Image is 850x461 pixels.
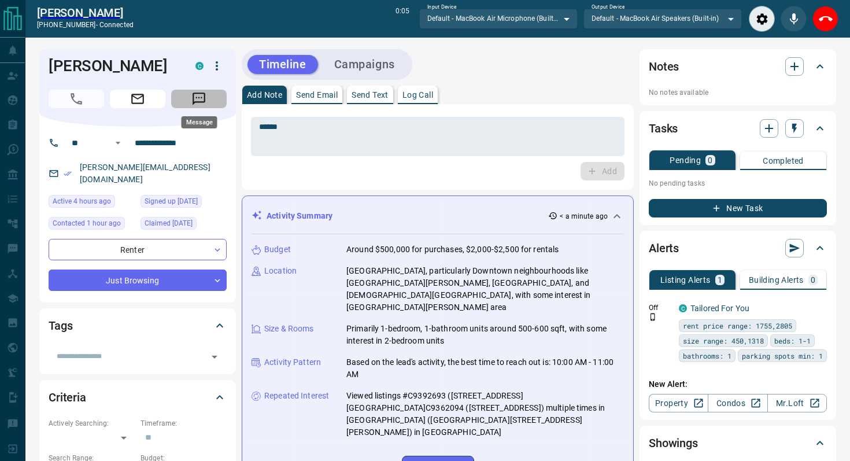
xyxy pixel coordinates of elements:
p: 1 [718,276,722,284]
span: rent price range: 1755,2805 [683,320,792,331]
span: Signed up [DATE] [145,196,198,207]
div: Sat Sep 05 2020 [141,195,227,211]
a: Condos [708,394,767,412]
p: 0 [811,276,815,284]
h2: Tasks [649,119,678,138]
p: < a minute ago [560,211,608,222]
p: Timeframe: [141,418,227,429]
div: condos.ca [679,304,687,312]
h1: [PERSON_NAME] [49,57,178,75]
div: Thu Sep 10 2020 [141,217,227,233]
p: Size & Rooms [264,323,314,335]
label: Output Device [592,3,624,11]
div: Audio Settings [749,6,775,32]
a: [PERSON_NAME] [37,6,134,20]
div: Tags [49,312,227,340]
div: Tue Sep 16 2025 [49,195,135,211]
div: Default - MacBook Air Speakers (Built-in) [583,9,742,28]
button: Timeline [247,55,318,74]
p: Activity Summary [267,210,332,222]
p: Send Email [296,91,338,99]
p: Repeated Interest [264,390,329,402]
span: Claimed [DATE] [145,217,193,229]
button: Campaigns [323,55,406,74]
div: Alerts [649,234,827,262]
div: Notes [649,53,827,80]
p: Listing Alerts [660,276,711,284]
span: Contacted 1 hour ago [53,217,121,229]
span: connected [99,21,134,29]
a: [PERSON_NAME][EMAIL_ADDRESS][DOMAIN_NAME] [80,163,210,184]
span: beds: 1-1 [774,335,811,346]
p: New Alert: [649,378,827,390]
span: Email [110,90,165,108]
div: Default - MacBook Air Microphone (Built-in) [419,9,578,28]
button: New Task [649,199,827,217]
span: Active 4 hours ago [53,196,111,207]
p: Location [264,265,297,277]
label: Input Device [427,3,457,11]
p: Actively Searching: [49,418,135,429]
div: Renter [49,239,227,260]
p: Add Note [247,91,282,99]
span: Message [171,90,227,108]
p: Budget [264,244,291,256]
h2: Notes [649,57,679,76]
p: Based on the lead's activity, the best time to reach out is: 10:00 AM - 11:00 AM [346,356,624,381]
div: condos.ca [195,62,204,70]
p: Log Call [402,91,433,99]
p: Send Text [352,91,389,99]
div: Just Browsing [49,270,227,291]
span: bathrooms: 1 [683,350,731,362]
button: Open [111,136,125,150]
p: [GEOGRAPHIC_DATA], particularly Downtown neighbourhoods like [GEOGRAPHIC_DATA][PERSON_NAME], [GEO... [346,265,624,314]
span: Call [49,90,104,108]
svg: Email Verified [64,169,72,178]
h2: Showings [649,434,698,452]
div: Tue Sep 16 2025 [49,217,135,233]
a: Property [649,394,708,412]
p: Building Alerts [749,276,804,284]
p: Around $500,000 for purchases, $2,000-$2,500 for rentals [346,244,559,256]
div: Criteria [49,383,227,411]
h2: Criteria [49,388,86,407]
p: Completed [763,157,804,165]
div: Tasks [649,115,827,142]
button: Open [206,349,223,365]
h2: Alerts [649,239,679,257]
span: parking spots min: 1 [742,350,823,362]
p: Activity Pattern [264,356,321,368]
div: Message [182,116,217,128]
p: Off [649,303,672,313]
a: Tailored For You [690,304,749,313]
p: Viewed listings #C9392693 ([STREET_ADDRESS][GEOGRAPHIC_DATA]C9362094 ([STREET_ADDRESS]) multiple ... [346,390,624,438]
div: End Call [812,6,838,32]
p: 0 [708,156,712,164]
p: Pending [670,156,701,164]
svg: Push Notification Only [649,313,657,321]
div: Mute [781,6,807,32]
a: Mr.Loft [767,394,827,412]
p: 0:05 [396,6,409,32]
h2: Tags [49,316,72,335]
span: size range: 450,1318 [683,335,764,346]
p: Primarily 1-bedroom, 1-bathroom units around 500-600 sqft, with some interest in 2-bedroom units [346,323,624,347]
p: No pending tasks [649,175,827,192]
div: Showings [649,429,827,457]
p: [PHONE_NUMBER] - [37,20,134,30]
div: Activity Summary< a minute ago [252,205,624,227]
p: No notes available [649,87,827,98]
